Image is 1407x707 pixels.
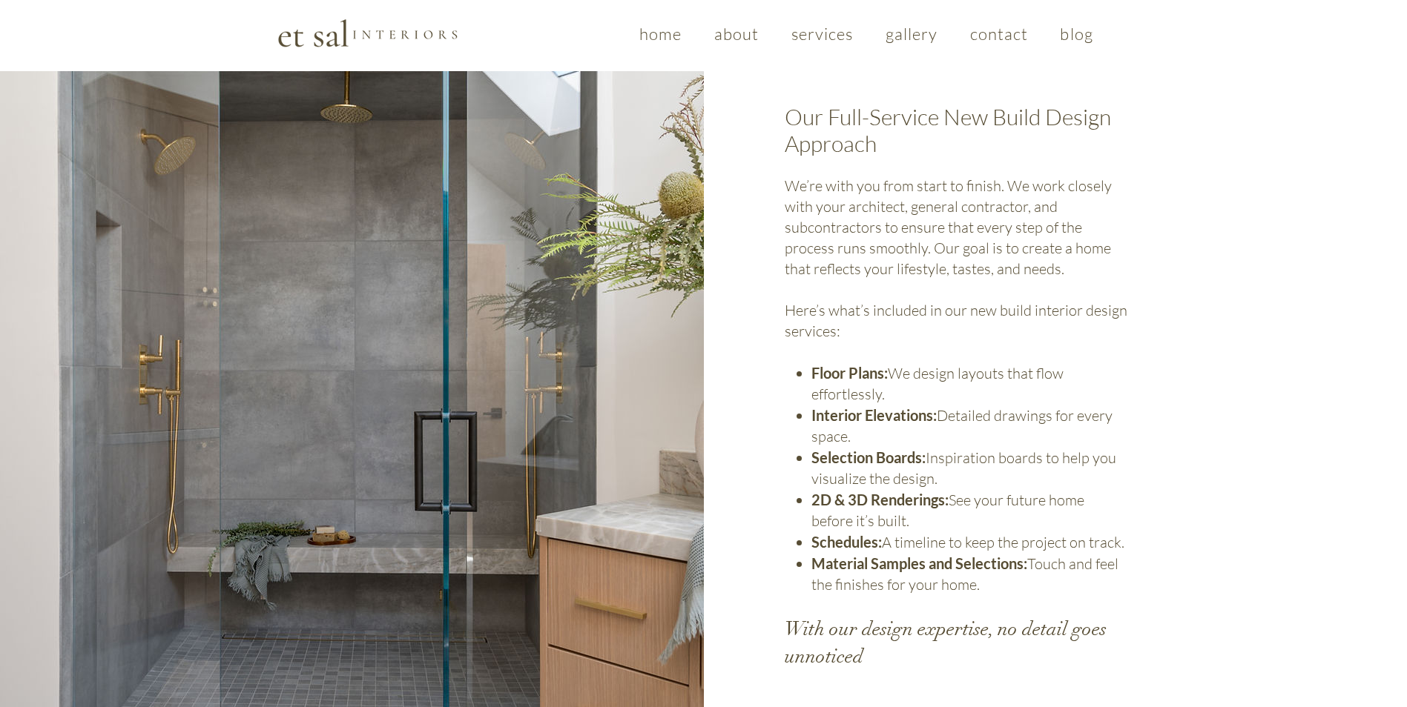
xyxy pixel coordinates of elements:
a: about [701,16,772,51]
a: services [778,16,866,51]
span: Our Full-Service New Build Design Approach [785,103,1111,157]
p: We design layouts that flow effortlessly. [811,362,1127,405]
span: Selection Boards: [811,448,926,466]
span: 2D & 3D Renderings: [811,491,949,508]
span: Floor Plans: [811,364,888,382]
span: about [714,24,759,44]
img: Et Sal Logo [277,18,458,48]
span: With our design expertise, no detail goes unnoticed [785,617,1107,668]
span: services [791,24,854,44]
p: See your future home before it’s built. [811,489,1127,531]
a: contact [957,16,1041,51]
p: A timeline to keep the project on track. [811,531,1127,553]
p: Inspiration boards to help you visualize the design. [811,447,1127,489]
p: We’re with you from start to finish. We work closely with your architect, general contractor, and... [785,176,1127,279]
a: home [626,16,695,51]
span: blog [1060,24,1093,44]
p: Here’s what’s included in our new build interior design services: [785,300,1127,342]
a: blog [1047,16,1107,51]
span: Schedules: [811,533,882,551]
span: Interior Elevations: [811,406,937,424]
span: contact [970,24,1029,44]
p: Touch and feel the finishes for your home. [811,553,1127,595]
nav: Site [627,16,1107,51]
p: Detailed drawings for every space. [811,405,1127,447]
span: home [639,24,682,44]
span: gallery [886,24,938,44]
a: gallery [872,16,951,51]
span: Material Samples and Selections: [811,554,1027,572]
